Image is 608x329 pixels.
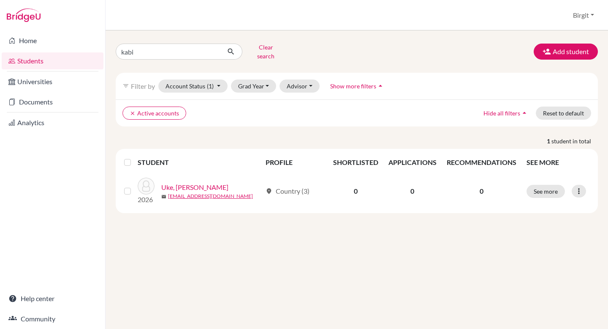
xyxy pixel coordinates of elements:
[2,52,103,69] a: Students
[536,107,591,120] button: Reset to default
[547,137,551,145] strong: 1
[551,137,598,145] span: student in total
[328,152,383,173] th: SHORTLISTED
[330,82,376,90] span: Show more filters
[280,80,320,93] button: Advisor
[2,32,103,49] a: Home
[376,82,385,90] i: arrow_drop_up
[476,107,536,120] button: Hide all filtersarrow_drop_up
[328,173,383,210] td: 0
[131,82,155,90] span: Filter by
[383,173,442,210] td: 0
[7,8,41,22] img: Bridge-U
[207,82,214,90] span: (1)
[520,109,529,117] i: arrow_drop_up
[122,107,186,120] button: clearActive accounts
[569,7,598,23] button: Birgit
[2,73,103,90] a: Universities
[323,80,392,93] button: Show more filtersarrow_drop_up
[138,195,155,205] p: 2026
[122,82,129,89] i: filter_list
[534,44,598,60] button: Add student
[266,186,309,196] div: Country (3)
[447,186,516,196] p: 0
[161,194,166,199] span: mail
[2,310,103,327] a: Community
[266,188,272,195] span: location_on
[261,152,328,173] th: PROFILE
[2,290,103,307] a: Help center
[2,93,103,110] a: Documents
[231,80,277,93] button: Grad Year
[161,182,228,192] a: Uke, [PERSON_NAME]
[138,178,155,195] img: Uke, Aadarsh
[130,110,136,116] i: clear
[138,152,261,173] th: STUDENT
[158,80,228,93] button: Account Status(1)
[442,152,521,173] th: RECOMMENDATIONS
[383,152,442,173] th: APPLICATIONS
[521,152,594,173] th: SEE MORE
[527,185,565,198] button: See more
[242,41,289,63] button: Clear search
[2,114,103,131] a: Analytics
[483,110,520,117] span: Hide all filters
[168,192,253,200] a: [EMAIL_ADDRESS][DOMAIN_NAME]
[116,44,220,60] input: Find student by name...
